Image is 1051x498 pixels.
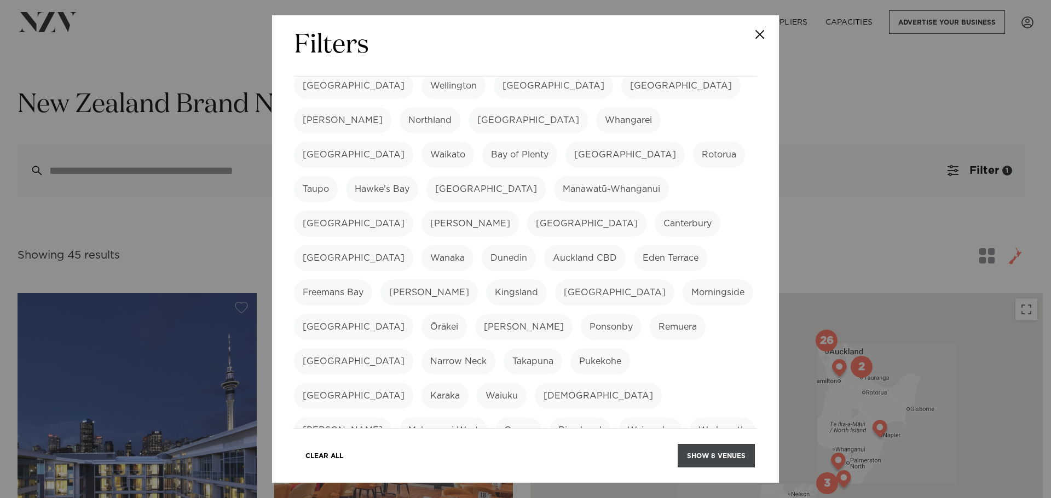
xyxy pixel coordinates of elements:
[421,210,519,237] label: [PERSON_NAME]
[655,210,720,237] label: Canterbury
[294,176,338,202] label: Taupo
[294,279,372,306] label: Freemans Bay
[554,176,669,202] label: Manawatū-Whanganui
[294,28,369,63] h2: Filters
[400,107,460,133] label: Northland
[495,417,541,443] label: Orewa
[693,142,745,168] label: Rotorua
[421,245,473,271] label: Wanaka
[544,245,626,271] label: Auckland CBD
[294,107,391,133] label: [PERSON_NAME]
[426,176,546,202] label: [GEOGRAPHIC_DATA]
[421,73,486,99] label: Wellington
[494,73,613,99] label: [GEOGRAPHIC_DATA]
[294,245,413,271] label: [GEOGRAPHIC_DATA]
[621,73,741,99] label: [GEOGRAPHIC_DATA]
[741,15,779,54] button: Close
[570,348,630,374] label: Pukekohe
[400,417,487,443] label: Mahurangi West
[527,210,646,237] label: [GEOGRAPHIC_DATA]
[678,444,755,467] button: Show 8 venues
[482,142,557,168] label: Bay of Plenty
[380,279,478,306] label: [PERSON_NAME]
[596,107,661,133] label: Whangarei
[296,444,353,467] button: Clear All
[619,417,682,443] label: Waimauku
[421,142,474,168] label: Waikato
[535,383,662,409] label: [DEMOGRAPHIC_DATA]
[581,314,642,340] label: Ponsonby
[294,73,413,99] label: [GEOGRAPHIC_DATA]
[421,383,469,409] label: Karaka
[294,314,413,340] label: [GEOGRAPHIC_DATA]
[486,279,547,306] label: Kingsland
[565,142,685,168] label: [GEOGRAPHIC_DATA]
[475,314,573,340] label: [PERSON_NAME]
[504,348,562,374] label: Takapuna
[550,417,610,443] label: Riverhead
[294,348,413,374] label: [GEOGRAPHIC_DATA]
[294,383,413,409] label: [GEOGRAPHIC_DATA]
[294,210,413,237] label: [GEOGRAPHIC_DATA]
[482,245,536,271] label: Dunedin
[634,245,707,271] label: Eden Terrace
[421,348,495,374] label: Narrow Neck
[294,417,391,443] label: [PERSON_NAME]
[555,279,674,306] label: [GEOGRAPHIC_DATA]
[650,314,706,340] label: Remuera
[469,107,588,133] label: [GEOGRAPHIC_DATA]
[421,314,467,340] label: Ōrākei
[683,279,753,306] label: Morningside
[477,383,527,409] label: Waiuku
[294,142,413,168] label: [GEOGRAPHIC_DATA]
[346,176,418,202] label: Hawke's Bay
[690,417,755,443] label: Warkworth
